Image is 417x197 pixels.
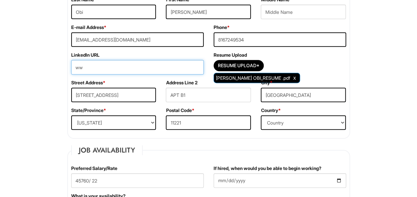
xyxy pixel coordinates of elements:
[71,5,156,19] input: Last Name
[261,88,346,102] input: City
[261,115,346,130] select: Country
[166,88,251,102] input: Apt., Suite, Box, etc.
[71,107,106,114] label: State/Province
[166,5,251,19] input: First Name
[214,32,346,47] input: Phone
[166,115,251,130] input: Postal Code
[166,107,194,114] label: Postal Code
[71,88,156,102] input: Street Address
[71,165,117,172] label: Preferred Salary/Rate
[292,73,298,82] a: Clear Uploaded File
[71,24,106,31] label: E-mail Address
[214,165,321,172] label: If hired, when would you be able to begin working?
[71,115,156,130] select: State/Province
[71,60,204,74] input: LinkedIn URL
[71,52,100,58] label: LinkedIn URL
[261,107,281,114] label: Country
[71,145,143,155] legend: Job Availability
[71,79,105,86] label: Street Address
[71,32,204,47] input: E-mail Address
[261,5,346,19] input: Middle Name
[214,60,264,71] button: Resume Upload*Resume Upload*
[216,75,290,81] span: [PERSON_NAME] OBI_RESUME .pdf
[166,79,197,86] label: Address Line 2
[261,79,272,86] label: City
[71,173,204,188] input: Preferred Salary/Rate
[214,24,230,31] label: Phone
[214,52,247,58] label: Resume Upload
